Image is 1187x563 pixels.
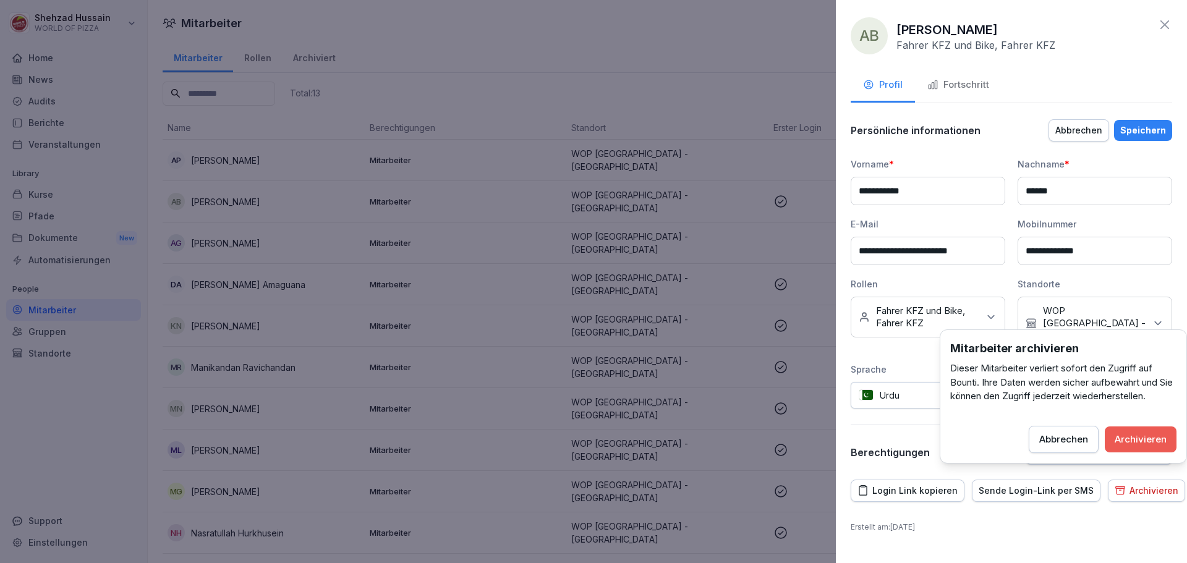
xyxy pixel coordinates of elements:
div: Standorte [1018,277,1172,290]
div: Fortschritt [927,78,989,92]
div: Speichern [1120,124,1166,137]
button: Abbrechen [1029,426,1099,453]
button: Profil [851,69,915,103]
p: Fahrer KFZ und Bike, Fahrer KFZ [896,39,1055,51]
div: AB [851,17,888,54]
img: pk.svg [859,389,874,401]
button: Archivieren [1105,426,1176,452]
div: Sprache [851,363,1005,376]
p: Berechtigungen [851,446,930,459]
div: Archivieren [1115,484,1178,497]
p: Dieser Mitarbeiter verliert sofort den Zugriff auf Bounti. Ihre Daten werden sicher aufbewahrt un... [950,362,1176,404]
button: Fortschritt [915,69,1002,103]
p: WOP [GEOGRAPHIC_DATA] - [GEOGRAPHIC_DATA] [1043,305,1146,342]
div: Rollen [851,277,1005,290]
div: Nachname [1018,158,1172,171]
div: Abbrechen [1055,124,1102,137]
div: Login Link kopieren [857,484,958,497]
div: Vorname [851,158,1005,171]
p: Fahrer KFZ und Bike, Fahrer KFZ [876,305,979,329]
p: Persönliche informationen [851,124,981,137]
p: Erstellt am : [DATE] [851,522,1172,533]
button: Archivieren [1108,480,1185,502]
button: Login Link kopieren [851,480,964,502]
div: Archivieren [1115,433,1167,446]
div: Sende Login-Link per SMS [979,484,1094,497]
h3: Mitarbeiter archivieren [950,340,1176,357]
div: Urdu [851,382,1005,408]
div: Abbrechen [1039,433,1088,446]
button: Speichern [1114,120,1172,141]
div: E-Mail [851,218,1005,231]
div: Mobilnummer [1018,218,1172,231]
div: Profil [863,78,903,92]
button: Sende Login-Link per SMS [972,480,1100,502]
button: Abbrechen [1049,119,1109,142]
p: [PERSON_NAME] [896,20,998,39]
